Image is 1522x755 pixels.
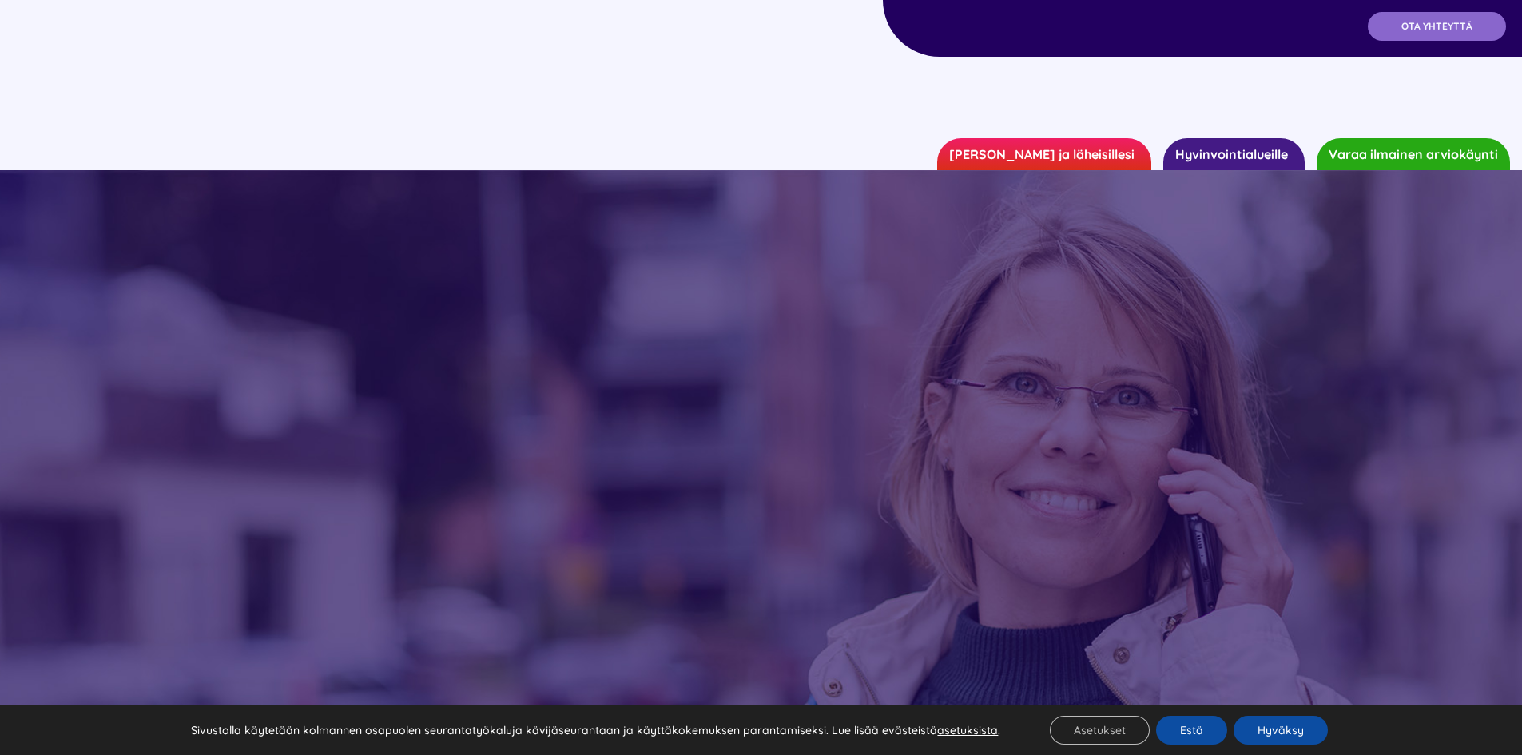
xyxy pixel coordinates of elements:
span: OTA YHTEYTTÄ [1401,21,1472,32]
button: Estä [1156,716,1227,745]
button: Hyväksy [1234,716,1328,745]
a: OTA YHTEYTTÄ [1368,12,1506,41]
a: Varaa ilmainen arviokäynti [1317,138,1510,170]
button: Asetukset [1050,716,1150,745]
button: asetuksista [937,723,998,737]
a: Hyvinvointialueille [1163,138,1305,170]
p: Sivustolla käytetään kolmannen osapuolen seurantatyökaluja kävijäseurantaan ja käyttäkokemuksen p... [191,723,1000,737]
a: [PERSON_NAME] ja läheisillesi [937,138,1151,170]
